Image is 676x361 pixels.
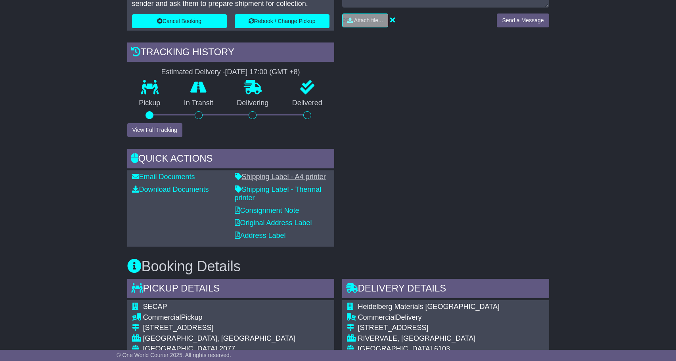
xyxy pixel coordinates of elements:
[358,324,500,332] div: [STREET_ADDRESS]
[143,345,217,353] span: [GEOGRAPHIC_DATA]
[358,334,500,343] div: RIVERVALE, [GEOGRAPHIC_DATA]
[132,185,209,193] a: Download Documents
[127,149,334,170] div: Quick Actions
[219,345,235,353] span: 2077
[342,279,549,300] div: Delivery Details
[143,324,296,332] div: [STREET_ADDRESS]
[358,313,500,322] div: Delivery
[132,14,227,28] button: Cancel Booking
[132,173,195,181] a: Email Documents
[143,313,296,322] div: Pickup
[117,352,231,358] span: © One World Courier 2025. All rights reserved.
[225,99,281,108] p: Delivering
[235,185,322,202] a: Shipping Label - Thermal printer
[127,42,334,64] div: Tracking history
[497,14,549,27] button: Send a Message
[127,123,182,137] button: View Full Tracking
[280,99,334,108] p: Delivered
[127,99,172,108] p: Pickup
[172,99,225,108] p: In Transit
[358,345,432,353] span: [GEOGRAPHIC_DATA]
[143,313,181,321] span: Commercial
[235,232,286,239] a: Address Label
[235,14,329,28] button: Rebook / Change Pickup
[143,303,167,311] span: SECAP
[143,334,296,343] div: [GEOGRAPHIC_DATA], [GEOGRAPHIC_DATA]
[127,68,334,77] div: Estimated Delivery -
[434,345,450,353] span: 6103
[358,313,396,321] span: Commercial
[127,259,549,274] h3: Booking Details
[235,207,299,214] a: Consignment Note
[127,279,334,300] div: Pickup Details
[235,173,326,181] a: Shipping Label - A4 printer
[225,68,300,77] div: [DATE] 17:00 (GMT +8)
[235,219,312,227] a: Original Address Label
[358,303,500,311] span: Heidelberg Materials [GEOGRAPHIC_DATA]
